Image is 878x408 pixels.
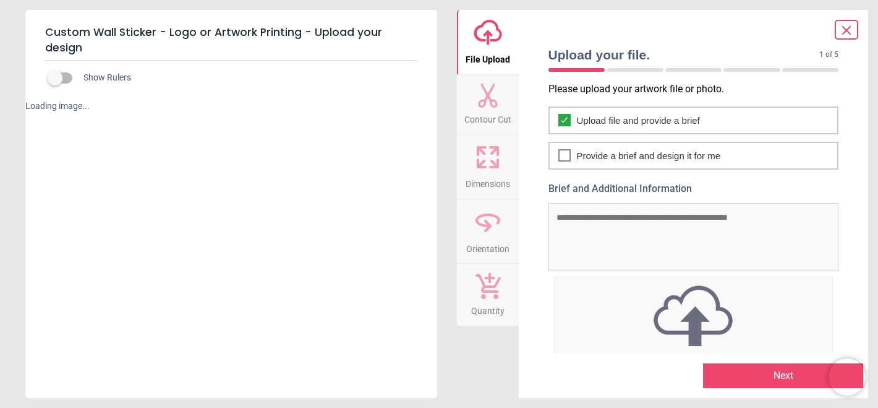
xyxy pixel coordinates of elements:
span: Provide a brief and design it for me [577,149,721,162]
button: Orientation [457,199,519,264]
iframe: Brevo live chat [829,358,866,396]
span: 1 of 5 [819,50,838,60]
span: Dimensions [466,172,510,191]
button: Quantity [457,264,519,326]
span: Contour Cut [464,108,511,126]
div: Loading image... [25,100,435,113]
h5: Custom Wall Sticker - Logo or Artwork Printing - Upload your design [45,20,417,61]
button: Dimensions [457,134,519,199]
span: Upload your file. [548,46,820,64]
button: Contour Cut [457,75,519,134]
button: File Upload [457,10,519,74]
p: Please upload your artwork file or photo. [548,82,849,96]
span: Orientation [466,237,509,256]
span: Quantity [471,299,505,318]
img: upload icon [555,282,833,349]
button: Next [703,363,863,388]
span: File Upload [466,48,510,66]
span: Upload file and provide a brief [577,114,700,127]
label: Brief and Additional Information [548,182,839,196]
div: Show Rulers [55,71,437,85]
